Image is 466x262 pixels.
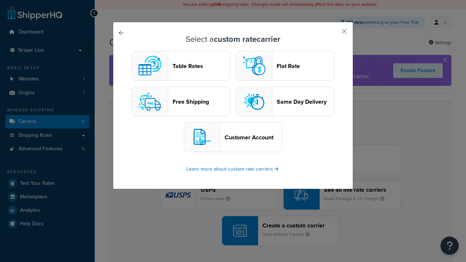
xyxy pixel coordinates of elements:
[187,123,217,152] img: customerAccount logo
[131,35,335,44] h3: Select a
[214,33,280,45] strong: custom rate carrier
[240,87,269,116] img: sameday logo
[277,98,334,105] header: Same Day Delivery
[173,63,230,70] header: Table Rates
[236,87,334,116] button: sameday logoSame Day Delivery
[236,51,334,81] button: flat logoFlat Rate
[135,87,165,116] img: free logo
[225,134,282,141] header: Customer Account
[135,51,165,80] img: custom logo
[173,98,230,105] header: Free Shipping
[184,122,282,152] button: customerAccount logoCustomer Account
[240,51,269,80] img: flat logo
[277,63,334,70] header: Flat Rate
[132,87,230,116] button: free logoFree Shipping
[186,165,280,173] a: Learn more about custom rate carriers
[132,51,230,81] button: custom logoTable Rates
